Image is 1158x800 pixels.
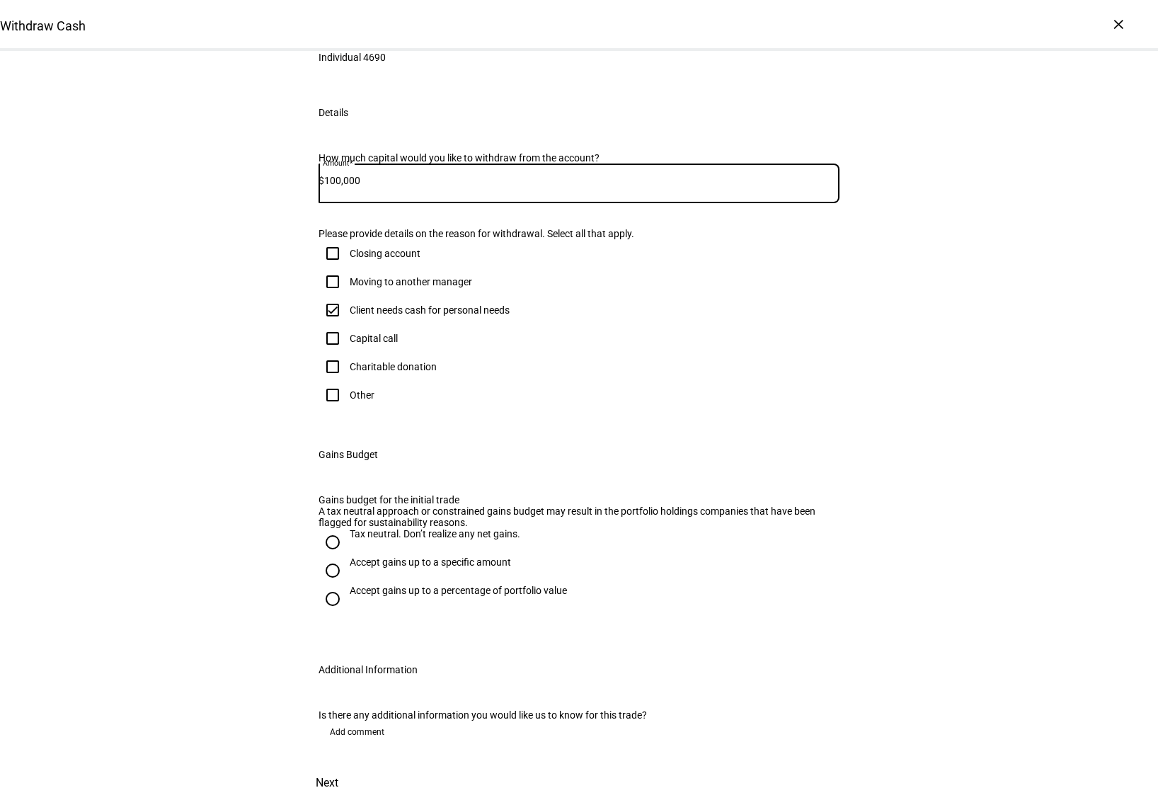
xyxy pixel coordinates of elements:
[319,505,839,528] div: A tax neutral approach or constrained gains budget may result in the portfolio holdings companies...
[350,585,567,596] div: Accept gains up to a percentage of portfolio value
[350,389,374,401] div: Other
[319,494,839,505] div: Gains budget for the initial trade
[323,159,352,167] mat-label: Amount*
[350,304,510,316] div: Client needs cash for personal needs
[319,664,418,675] div: Additional Information
[319,449,378,460] div: Gains Budget
[319,50,404,64] span: Individual 4690
[350,276,472,287] div: Moving to another manager
[350,528,520,539] div: Tax neutral. Don’t realize any net gains.
[319,152,839,164] div: How much capital would you like to withdraw from the account?
[319,709,839,721] div: Is there any additional information you would like us to know for this trade?
[350,248,420,259] div: Closing account
[319,228,839,239] div: Please provide details on the reason for withdrawal. Select all that apply.
[296,766,358,800] button: Next
[316,766,338,800] span: Next
[1107,13,1130,35] div: ×
[319,175,324,186] span: $
[350,361,437,372] div: Charitable donation
[319,107,348,118] div: Details
[319,721,396,743] button: Add comment
[350,556,511,568] div: Accept gains up to a specific amount
[330,721,384,743] span: Add comment
[350,333,398,344] div: Capital call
